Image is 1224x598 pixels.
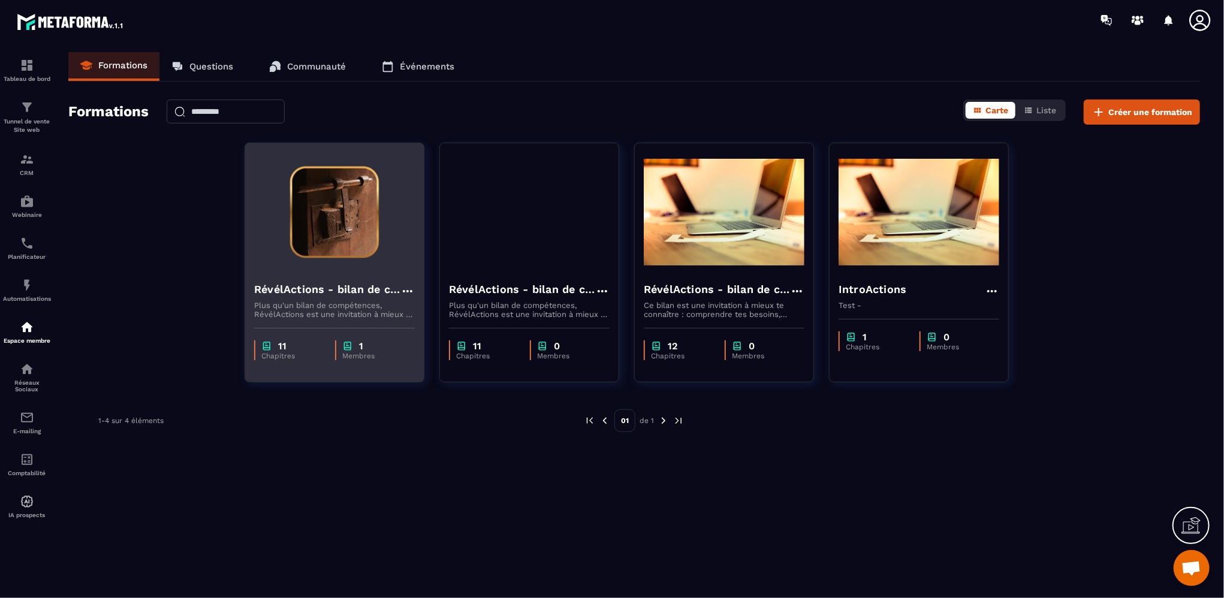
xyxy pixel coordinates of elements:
[3,170,51,176] p: CRM
[846,343,908,351] p: Chapitres
[3,185,51,227] a: automationsautomationsWebinaire
[20,320,34,334] img: automations
[68,99,149,125] h2: Formations
[456,340,467,352] img: chapter
[20,58,34,73] img: formation
[732,352,792,360] p: Membres
[673,415,684,426] img: next
[839,281,906,298] h4: IntroActions
[599,415,610,426] img: prev
[261,352,323,360] p: Chapitres
[261,340,272,352] img: chapter
[537,352,598,360] p: Membres
[3,379,51,392] p: Réseaux Sociaux
[3,91,51,143] a: formationformationTunnel de vente Site web
[985,105,1008,115] span: Carte
[3,311,51,353] a: automationsautomationsEspace membre
[846,331,857,343] img: chapter
[1017,102,1063,119] button: Liste
[554,340,560,352] p: 0
[159,52,245,81] a: Questions
[927,343,987,351] p: Membres
[20,100,34,114] img: formation
[651,340,662,352] img: chapter
[449,152,610,272] img: formation-background
[651,352,713,360] p: Chapitres
[3,428,51,434] p: E-mailing
[943,331,949,343] p: 0
[1084,99,1200,125] button: Créer une formation
[829,143,1024,397] a: formation-backgroundIntroActionsTest -chapter1Chapitreschapter0Membres
[644,281,790,298] h4: RévélActions - bilan de compétences - Copy
[732,340,743,352] img: chapter
[839,301,999,310] p: Test -
[257,52,358,81] a: Communauté
[456,352,518,360] p: Chapitres
[863,331,867,343] p: 1
[3,75,51,82] p: Tableau de bord
[189,61,233,72] p: Questions
[278,340,287,352] p: 11
[20,362,34,376] img: social-network
[614,409,635,432] p: 01
[927,331,937,343] img: chapter
[3,512,51,518] p: IA prospects
[668,340,677,352] p: 12
[254,152,415,272] img: formation-background
[644,301,804,319] p: Ce bilan est une invitation à mieux te connaître : comprendre tes besoins, identifier tes croyanc...
[449,281,595,298] h4: RévélActions - bilan de compétences - Copy
[3,253,51,260] p: Planificateur
[245,143,439,397] a: formation-backgroundRévélActions - bilan de compétencesPlus qu'un bilan de compétences, RévélActi...
[359,340,363,352] p: 1
[473,340,481,352] p: 11
[254,281,400,298] h4: RévélActions - bilan de compétences
[370,52,466,81] a: Événements
[68,52,159,81] a: Formations
[3,49,51,91] a: formationformationTableau de bord
[20,452,34,467] img: accountant
[342,352,403,360] p: Membres
[449,301,610,319] p: Plus qu'un bilan de compétences, RévélActions est une invitation à mieux te connaître : comprendr...
[839,152,999,272] img: formation-background
[20,236,34,250] img: scheduler
[3,401,51,443] a: emailemailE-mailing
[749,340,755,352] p: 0
[3,212,51,218] p: Webinaire
[1108,106,1192,118] span: Créer une formation
[20,152,34,167] img: formation
[342,340,353,352] img: chapter
[439,143,634,397] a: formation-backgroundRévélActions - bilan de compétences - CopyPlus qu'un bilan de compétences, Ré...
[1174,550,1210,586] div: Ouvrir le chat
[254,301,415,319] p: Plus qu'un bilan de compétences, RévélActions est une invitation à mieux te connaître : comprendr...
[98,60,147,71] p: Formations
[20,278,34,292] img: automations
[640,416,654,425] p: de 1
[3,443,51,485] a: accountantaccountantComptabilité
[3,337,51,344] p: Espace membre
[3,143,51,185] a: formationformationCRM
[98,416,164,425] p: 1-4 sur 4 éléments
[3,470,51,476] p: Comptabilité
[1036,105,1056,115] span: Liste
[658,415,669,426] img: next
[3,269,51,311] a: automationsautomationsAutomatisations
[537,340,548,352] img: chapter
[3,353,51,401] a: social-networksocial-networkRéseaux Sociaux
[400,61,454,72] p: Événements
[584,415,595,426] img: prev
[20,194,34,209] img: automations
[634,143,829,397] a: formation-backgroundRévélActions - bilan de compétences - CopyCe bilan est une invitation à mieux...
[287,61,346,72] p: Communauté
[17,11,125,32] img: logo
[20,410,34,425] img: email
[3,117,51,134] p: Tunnel de vente Site web
[3,227,51,269] a: schedulerschedulerPlanificateur
[3,295,51,302] p: Automatisations
[20,494,34,509] img: automations
[966,102,1015,119] button: Carte
[644,152,804,272] img: formation-background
